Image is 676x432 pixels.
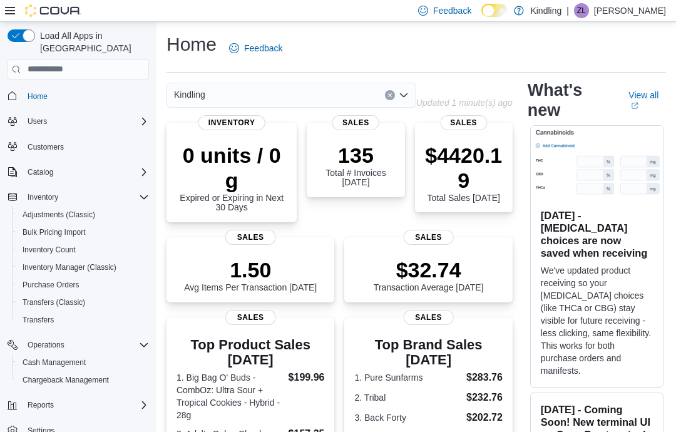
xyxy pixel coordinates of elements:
[23,315,54,325] span: Transfers
[23,375,109,385] span: Chargeback Management
[23,89,53,104] a: Home
[224,36,287,61] a: Feedback
[440,115,487,130] span: Sales
[425,143,503,203] div: Total Sales [DATE]
[466,410,503,425] dd: $202.72
[28,142,64,152] span: Customers
[3,396,154,414] button: Reports
[23,140,69,155] a: Customers
[354,371,461,384] dt: 1. Pure Sunfarms
[631,102,638,110] svg: External link
[3,113,154,130] button: Users
[3,87,154,105] button: Home
[28,91,48,101] span: Home
[177,143,287,193] p: 0 units / 0 g
[244,42,282,54] span: Feedback
[13,371,154,389] button: Chargeback Management
[13,311,154,329] button: Transfers
[574,3,589,18] div: Zhao Lun Jing
[177,371,284,421] dt: 1. Big Bag O' Buds - CombOz: Ultra Sour + Tropical Cookies - Hybrid - 28g
[425,143,503,193] p: $4420.19
[18,260,121,275] a: Inventory Manager (Classic)
[3,163,154,181] button: Catalog
[23,114,52,129] button: Users
[481,4,508,17] input: Dark Mode
[466,370,503,385] dd: $283.76
[403,230,454,245] span: Sales
[23,262,116,272] span: Inventory Manager (Classic)
[23,165,58,180] button: Catalog
[23,139,149,155] span: Customers
[385,90,395,100] button: Clear input
[530,3,561,18] p: Kindling
[13,259,154,276] button: Inventory Manager (Classic)
[13,276,154,294] button: Purchase Orders
[594,3,666,18] p: [PERSON_NAME]
[28,192,58,202] span: Inventory
[23,190,63,205] button: Inventory
[225,230,276,245] span: Sales
[354,391,461,404] dt: 2. Tribal
[18,277,149,292] span: Purchase Orders
[628,90,666,110] a: View allExternal link
[18,225,91,240] a: Bulk Pricing Import
[416,98,513,108] p: Updated 1 minute(s) ago
[332,115,379,130] span: Sales
[566,3,569,18] p: |
[13,224,154,241] button: Bulk Pricing Import
[23,114,149,129] span: Users
[23,337,149,352] span: Operations
[3,336,154,354] button: Operations
[354,337,502,368] h3: Top Brand Sales [DATE]
[28,340,64,350] span: Operations
[18,373,114,388] a: Chargeback Management
[13,354,154,371] button: Cash Management
[18,312,149,327] span: Transfers
[3,138,154,156] button: Customers
[35,29,149,54] span: Load All Apps in [GEOGRAPHIC_DATA]
[541,264,653,377] p: We've updated product receiving so your [MEDICAL_DATA] choices (like THCa or CBG) stay visible fo...
[177,143,287,213] div: Expired or Expiring in Next 30 Days
[18,312,59,327] a: Transfers
[23,297,85,307] span: Transfers (Classic)
[174,87,205,102] span: Kindling
[374,257,484,282] p: $32.74
[403,310,454,325] span: Sales
[28,116,47,126] span: Users
[23,280,79,290] span: Purchase Orders
[354,411,461,424] dt: 3. Back Forty
[18,355,149,370] span: Cash Management
[13,241,154,259] button: Inventory Count
[23,227,86,237] span: Bulk Pricing Import
[399,90,409,100] button: Open list of options
[23,210,95,220] span: Adjustments (Classic)
[18,207,100,222] a: Adjustments (Classic)
[18,242,149,257] span: Inventory Count
[13,294,154,311] button: Transfers (Classic)
[13,206,154,224] button: Adjustments (Classic)
[166,32,217,57] h1: Home
[433,4,471,17] span: Feedback
[528,80,613,120] h2: What's new
[577,3,586,18] span: ZL
[374,257,484,292] div: Transaction Average [DATE]
[25,4,81,17] img: Cova
[23,165,149,180] span: Catalog
[23,337,69,352] button: Operations
[23,190,149,205] span: Inventory
[198,115,265,130] span: Inventory
[481,17,482,18] span: Dark Mode
[18,260,149,275] span: Inventory Manager (Classic)
[23,398,59,413] button: Reports
[18,207,149,222] span: Adjustments (Classic)
[18,295,149,310] span: Transfers (Classic)
[289,370,325,385] dd: $199.96
[18,225,149,240] span: Bulk Pricing Import
[23,398,149,413] span: Reports
[18,242,81,257] a: Inventory Count
[28,167,53,177] span: Catalog
[18,355,91,370] a: Cash Management
[18,277,84,292] a: Purchase Orders
[317,143,394,168] p: 135
[23,357,86,368] span: Cash Management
